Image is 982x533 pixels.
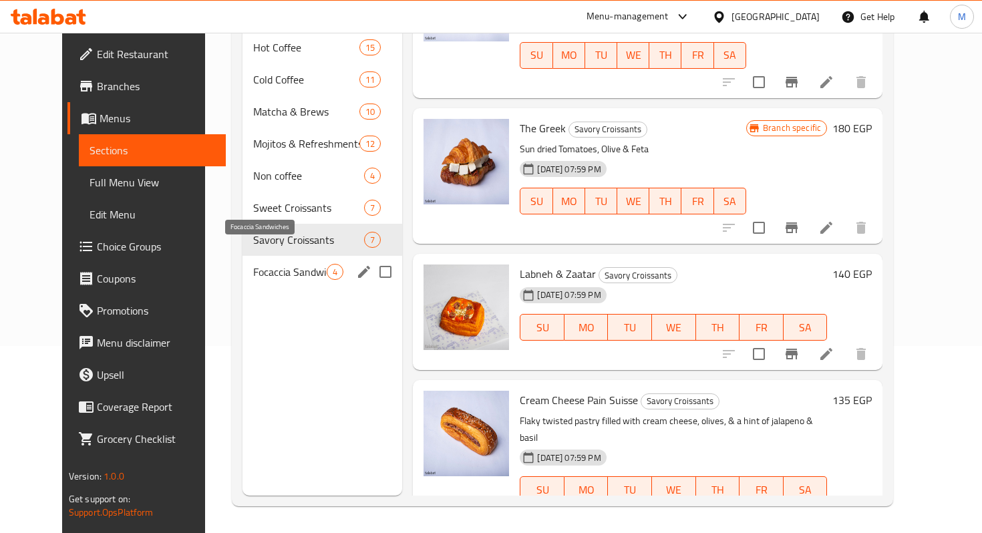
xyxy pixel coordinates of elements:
span: Version: [69,468,102,485]
span: Focaccia Sandwiches [253,264,327,280]
a: Upsell [67,359,226,391]
span: FR [687,45,708,65]
button: FR [681,42,713,69]
span: [DATE] 07:59 PM [532,289,606,301]
a: Grocery Checklist [67,423,226,455]
span: SU [526,192,547,211]
span: [DATE] 07:59 PM [532,163,606,176]
button: SU [520,314,564,341]
span: Savory Croissants [641,393,719,409]
a: Support.OpsPlatform [69,504,154,521]
button: WE [617,42,649,69]
span: Coupons [97,271,215,287]
span: Coverage Report [97,399,215,415]
button: TU [585,188,617,214]
div: Savory Croissants7 [242,224,403,256]
span: Mojitos & Refreshments [253,136,359,152]
span: Cold Coffee [253,71,359,87]
span: SA [719,45,741,65]
button: WE [652,314,696,341]
span: 11 [360,73,380,86]
span: Edit Restaurant [97,46,215,62]
span: Sections [90,142,215,158]
span: Select to update [745,340,773,368]
span: WE [623,192,644,211]
span: Menus [100,110,215,126]
button: FR [681,188,713,214]
span: MO [570,480,603,500]
span: 10 [360,106,380,118]
button: WE [652,476,696,503]
span: SA [719,192,741,211]
img: Cream Cheese Pain Suisse [424,391,509,476]
button: edit [354,262,374,282]
a: Sections [79,134,226,166]
button: MO [553,42,585,69]
a: Menu disclaimer [67,327,226,359]
span: FR [687,192,708,211]
span: FR [745,480,778,500]
span: The Greek [520,118,566,138]
button: Branch-specific-item [776,212,808,244]
button: TH [649,188,681,214]
span: [DATE] 07:59 PM [532,452,606,464]
button: SU [520,476,564,503]
span: Promotions [97,303,215,319]
span: Branch specific [758,122,826,134]
span: Non coffee [253,168,364,184]
span: Select to update [745,68,773,96]
button: delete [845,338,877,370]
span: TH [655,192,676,211]
div: items [364,168,381,184]
span: 4 [365,170,380,182]
button: TH [696,476,740,503]
div: Menu-management [587,9,669,25]
button: SA [714,188,746,214]
div: [GEOGRAPHIC_DATA] [731,9,820,24]
button: MO [564,314,609,341]
a: Edit menu item [818,346,834,362]
button: Branch-specific-item [776,338,808,370]
span: TH [655,45,676,65]
a: Coupons [67,262,226,295]
button: WE [617,188,649,214]
span: 7 [365,234,380,246]
a: Edit menu item [818,74,834,90]
span: Menu disclaimer [97,335,215,351]
span: Hot Coffee [253,39,359,55]
span: Matcha & Brews [253,104,359,120]
span: Grocery Checklist [97,431,215,447]
button: SU [520,42,552,69]
span: Select to update [745,214,773,242]
span: WE [657,480,691,500]
button: TU [585,42,617,69]
span: TH [701,480,735,500]
button: FR [740,314,784,341]
div: items [359,104,381,120]
span: Full Menu View [90,174,215,190]
button: TH [696,314,740,341]
div: items [359,71,381,87]
button: TH [649,42,681,69]
div: Savory Croissants [641,393,719,409]
h6: 135 EGP [832,391,872,409]
span: Savory Croissants [599,268,677,283]
div: Sweet Croissants7 [242,192,403,224]
span: FR [745,318,778,337]
span: 12 [360,138,380,150]
span: TU [591,192,612,211]
button: TU [608,314,652,341]
div: Cold Coffee11 [242,63,403,96]
span: SA [789,318,822,337]
span: Get support on: [69,490,130,508]
button: TU [608,476,652,503]
h6: 140 EGP [832,264,872,283]
span: 7 [365,202,380,214]
div: items [364,200,381,216]
span: 4 [327,266,343,279]
span: TH [701,318,735,337]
